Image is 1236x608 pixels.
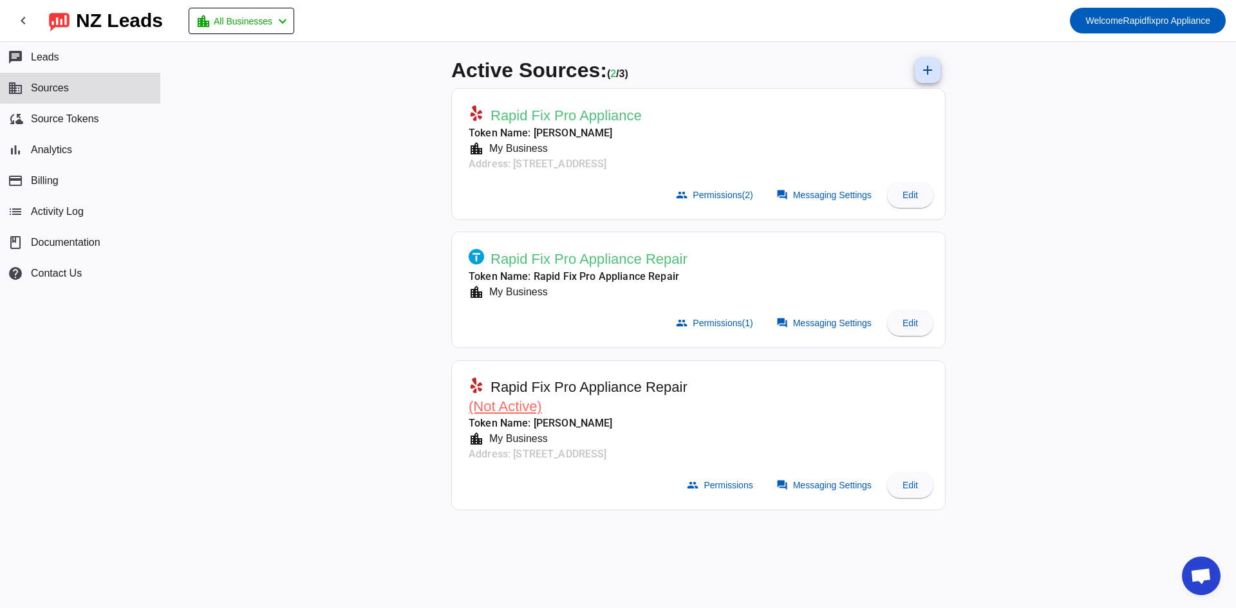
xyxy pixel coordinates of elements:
[469,269,688,284] mat-card-subtitle: Token Name: Rapid Fix Pro Appliance Repair
[1070,8,1226,33] button: WelcomeRapidfixpro Appliance
[469,284,484,300] mat-icon: location_city
[15,13,31,28] mat-icon: chevron_left
[1085,12,1210,30] span: Rapidfixpro Appliance
[8,111,23,127] mat-icon: cloud_sync
[491,378,688,396] span: Rapid Fix Pro Appliance Repair
[8,173,23,189] mat-icon: payment
[469,447,688,462] mat-card-subtitle: Address: [STREET_ADDRESS]
[687,479,698,491] mat-icon: group
[8,142,23,158] mat-icon: bar_chart
[742,190,753,200] span: (2)
[776,317,788,329] mat-icon: forum
[31,144,72,156] span: Analytics
[31,268,82,279] span: Contact Us
[903,318,918,328] span: Edit
[8,204,23,219] mat-icon: list
[793,190,872,200] span: Messaging Settings
[469,416,688,431] mat-card-subtitle: Token Name: [PERSON_NAME]
[676,189,688,201] mat-icon: group
[451,59,607,82] span: Active Sources:
[793,480,872,490] span: Messaging Settings
[776,189,788,201] mat-icon: forum
[679,472,763,498] button: Permissions
[704,480,753,490] span: Permissions
[616,68,619,79] span: /
[491,107,642,125] span: Rapid Fix Pro Appliance
[31,113,99,125] span: Source Tokens
[887,182,933,208] button: Edit
[742,318,753,328] span: (1)
[8,80,23,96] mat-icon: business
[903,480,918,490] span: Edit
[469,141,484,156] mat-icon: location_city
[920,62,935,78] mat-icon: add
[196,14,211,29] mat-icon: location_city
[31,51,59,63] span: Leads
[1085,15,1123,26] span: Welcome
[76,12,163,30] div: NZ Leads
[903,190,918,200] span: Edit
[8,235,23,250] span: book
[275,14,290,29] mat-icon: chevron_left
[610,68,616,79] span: Working
[469,156,642,172] mat-card-subtitle: Address: [STREET_ADDRESS]
[769,182,882,208] button: Messaging Settings
[31,175,59,187] span: Billing
[693,318,753,328] span: Permissions
[693,190,753,200] span: Permissions
[484,141,548,156] div: My Business
[887,472,933,498] button: Edit
[484,431,548,447] div: My Business
[793,318,872,328] span: Messaging Settings
[607,68,610,79] span: (
[769,310,882,336] button: Messaging Settings
[31,237,100,248] span: Documentation
[769,472,882,498] button: Messaging Settings
[49,10,70,32] img: logo
[214,12,272,30] span: All Businesses
[469,431,484,447] mat-icon: location_city
[668,182,763,208] button: Permissions(2)
[491,250,688,268] span: Rapid Fix Pro Appliance Repair
[8,266,23,281] mat-icon: help
[776,479,788,491] mat-icon: forum
[8,50,23,65] mat-icon: chat
[676,317,688,329] mat-icon: group
[887,310,933,336] button: Edit
[484,284,548,300] div: My Business
[189,8,294,34] button: All Businesses
[31,206,84,217] span: Activity Log
[668,310,763,336] button: Permissions(1)
[469,398,542,414] span: (Not Active)
[619,68,628,79] span: Total
[1182,557,1221,595] div: Open chat
[469,125,642,141] mat-card-subtitle: Token Name: [PERSON_NAME]
[31,82,69,94] span: Sources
